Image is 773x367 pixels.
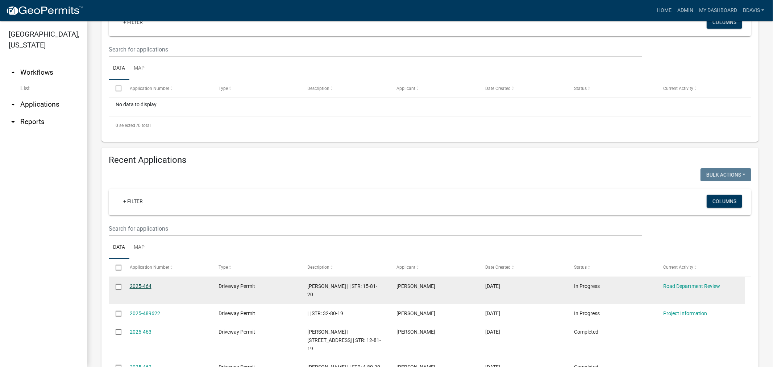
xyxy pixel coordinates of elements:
[212,80,300,97] datatable-header-cell: Type
[9,68,17,77] i: arrow_drop_up
[574,265,587,270] span: Status
[740,4,767,17] a: bdavis
[307,329,381,351] span: Ronald Hotger | 10415 E 36 St N | STR: 12-81-19
[485,86,511,91] span: Date Created
[9,117,17,126] i: arrow_drop_down
[567,259,656,276] datatable-header-cell: Status
[307,265,329,270] span: Description
[574,86,587,91] span: Status
[130,283,151,289] a: 2025-464
[663,265,693,270] span: Current Activity
[396,283,435,289] span: Brian Broderick
[574,283,600,289] span: In Progress
[478,259,567,276] datatable-header-cell: Date Created
[567,80,656,97] datatable-header-cell: Status
[130,265,169,270] span: Application Number
[109,98,751,116] div: No data to display
[307,283,377,297] span: Brian Broderick | | STR: 15-81-20
[130,329,151,335] a: 2025-463
[485,329,500,335] span: 10/02/2025
[109,221,642,236] input: Search for applications
[300,259,389,276] datatable-header-cell: Description
[117,16,149,29] a: + Filter
[574,310,600,316] span: In Progress
[212,259,300,276] datatable-header-cell: Type
[300,80,389,97] datatable-header-cell: Description
[129,57,149,80] a: Map
[390,80,478,97] datatable-header-cell: Applicant
[485,310,500,316] span: 10/08/2025
[219,265,228,270] span: Type
[396,265,415,270] span: Applicant
[396,310,435,316] span: Keith Fink
[116,123,138,128] span: 0 selected /
[219,86,228,91] span: Type
[396,86,415,91] span: Applicant
[109,42,642,57] input: Search for applications
[707,195,742,208] button: Columns
[674,4,696,17] a: Admin
[219,283,255,289] span: Driveway Permit
[117,195,149,208] a: + Filter
[707,16,742,29] button: Columns
[396,329,435,335] span: Ronald Hotger
[109,116,751,135] div: 0 total
[109,236,129,259] a: Data
[663,283,720,289] a: Road Department Review
[574,329,598,335] span: Completed
[109,80,122,97] datatable-header-cell: Select
[219,310,255,316] span: Driveway Permit
[307,86,329,91] span: Description
[130,310,160,316] a: 2025-489622
[122,259,211,276] datatable-header-cell: Application Number
[390,259,478,276] datatable-header-cell: Applicant
[656,80,745,97] datatable-header-cell: Current Activity
[130,86,169,91] span: Application Number
[122,80,211,97] datatable-header-cell: Application Number
[109,155,751,165] h4: Recent Applications
[307,310,343,316] span: | | STR: 32-80-19
[109,259,122,276] datatable-header-cell: Select
[9,100,17,109] i: arrow_drop_down
[109,57,129,80] a: Data
[219,329,255,335] span: Driveway Permit
[478,80,567,97] datatable-header-cell: Date Created
[129,236,149,259] a: Map
[485,283,500,289] span: 10/08/2025
[485,265,511,270] span: Date Created
[656,259,745,276] datatable-header-cell: Current Activity
[654,4,674,17] a: Home
[663,310,707,316] a: Project Information
[663,86,693,91] span: Current Activity
[696,4,740,17] a: My Dashboard
[701,168,751,181] button: Bulk Actions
